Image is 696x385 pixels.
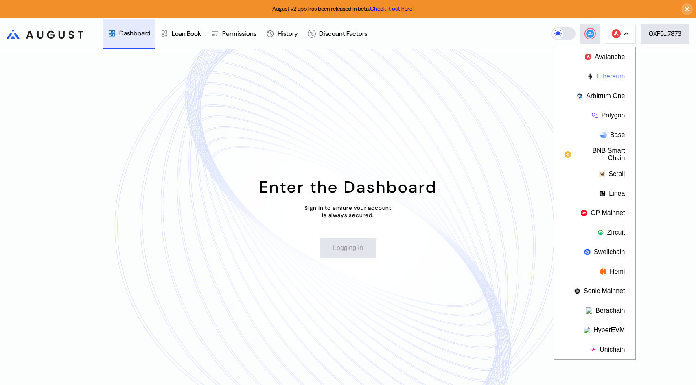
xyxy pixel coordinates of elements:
[155,19,206,49] a: Loan Book
[554,86,635,106] button: Arbitrum One
[370,5,412,12] a: Check it out here
[103,19,155,49] a: Dashboard
[554,164,635,184] button: Scroll
[605,24,636,44] button: chain logo
[554,281,635,301] button: Sonic Mainnet
[600,268,606,275] img: chain logo
[554,340,635,359] button: Unichain
[278,29,298,38] div: History
[554,262,635,281] button: Hemi
[649,29,681,38] div: 0XF5...7873
[554,145,635,164] button: BNB Smart Chain
[261,19,303,49] a: History
[554,125,635,145] button: Base
[554,242,635,262] button: Swellchain
[554,320,635,340] button: HyperEVM
[303,19,372,49] a: Discount Factors
[304,204,392,219] div: Sign in to ensure your account is always secured.
[554,203,635,223] button: OP Mainnet
[172,29,201,38] div: Loan Book
[206,19,261,49] a: Permissions
[319,29,367,38] div: Discount Factors
[641,24,689,44] button: 0XF5...7873
[599,190,606,197] img: chain logo
[585,54,591,60] img: chain logo
[590,346,596,353] img: chain logo
[554,184,635,203] button: Linea
[581,210,587,216] img: chain logo
[272,5,412,12] span: August v2 app has been released in beta.
[119,29,151,37] div: Dashboard
[576,93,583,99] img: chain logo
[554,223,635,242] button: Zircuit
[587,73,593,80] img: chain logo
[584,249,591,255] img: chain logo
[600,132,607,138] img: chain logo
[586,307,592,314] img: chain logo
[554,67,635,86] button: Ethereum
[554,47,635,67] button: Avalanche
[598,229,604,236] img: chain logo
[554,106,635,125] button: Polygon
[599,171,605,177] img: chain logo
[320,238,376,258] button: Logging in
[592,112,598,119] img: chain logo
[584,327,590,333] img: chain logo
[222,29,256,38] div: Permissions
[574,288,580,294] img: chain logo
[554,301,635,320] button: Berachain
[565,151,571,158] img: chain logo
[612,29,621,38] img: chain logo
[259,176,437,198] div: Enter the Dashboard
